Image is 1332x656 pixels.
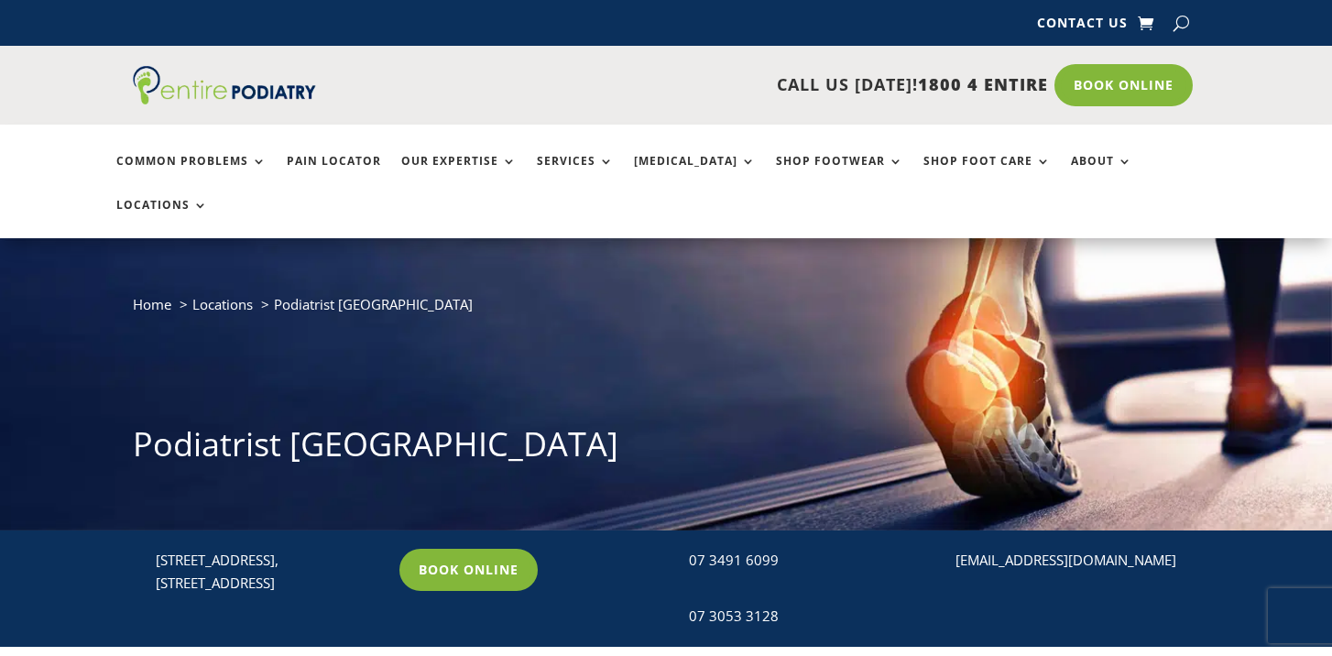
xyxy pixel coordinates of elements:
p: [STREET_ADDRESS], [STREET_ADDRESS] [156,549,383,596]
h1: Podiatrist [GEOGRAPHIC_DATA] [133,421,1198,476]
p: CALL US [DATE]! [378,73,1048,97]
a: Book Online [399,549,538,591]
span: 1800 4 ENTIRE [918,73,1048,95]
a: Entire Podiatry [133,90,316,108]
a: Locations [192,295,253,313]
a: Shop Foot Care [923,155,1051,194]
a: [EMAIL_ADDRESS][DOMAIN_NAME] [955,551,1176,569]
a: Services [537,155,614,194]
nav: breadcrumb [133,292,1198,330]
span: Podiatrist [GEOGRAPHIC_DATA] [274,295,473,313]
a: [MEDICAL_DATA] [634,155,756,194]
a: Home [133,295,171,313]
div: 07 3053 3128 [689,605,916,629]
a: Shop Footwear [776,155,903,194]
a: About [1071,155,1132,194]
img: logo (1) [133,66,316,104]
div: 07 3491 6099 [689,549,916,573]
a: Pain Locator [287,155,381,194]
a: Locations [116,199,208,238]
a: Contact Us [1037,16,1128,37]
a: Our Expertise [401,155,517,194]
a: Book Online [1054,64,1193,106]
a: Common Problems [116,155,267,194]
